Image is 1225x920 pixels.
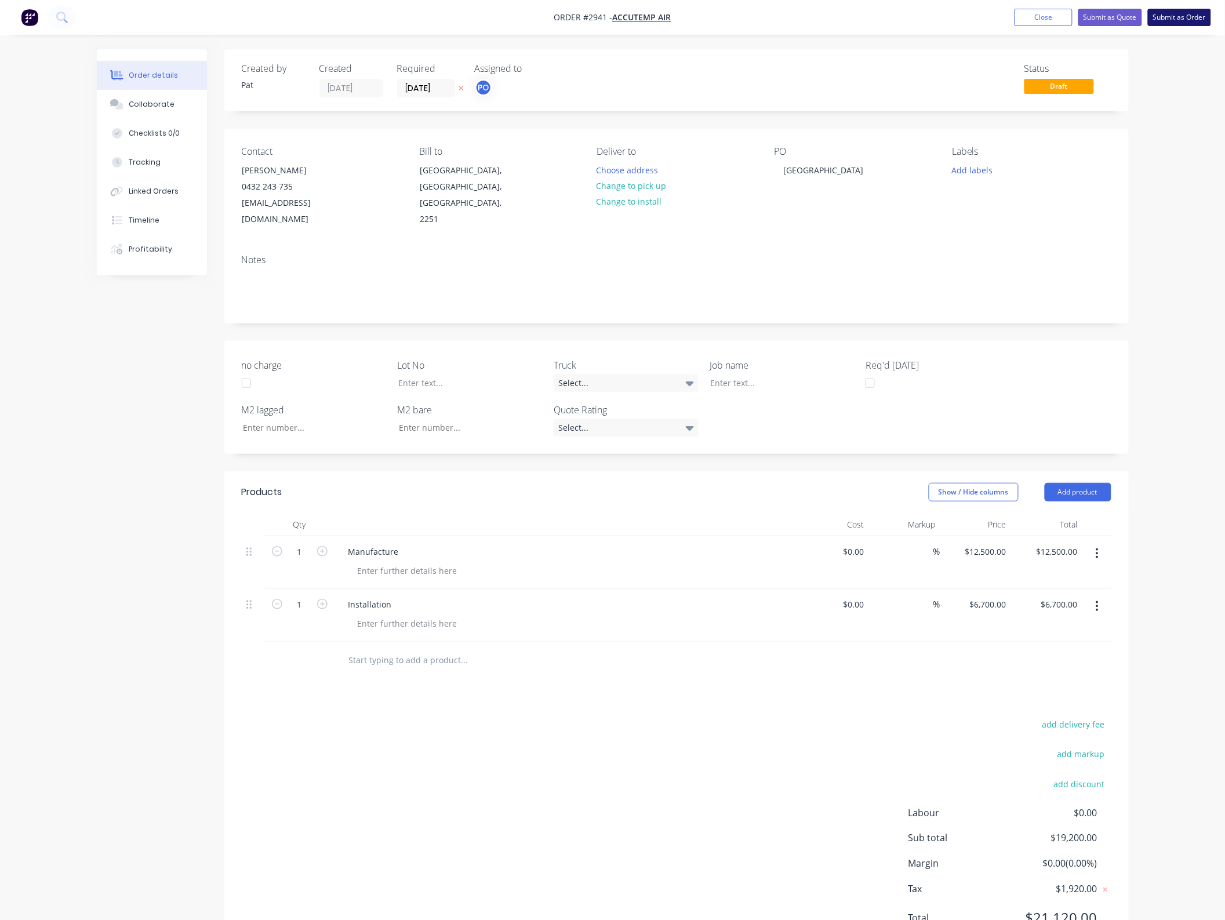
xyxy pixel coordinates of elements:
[710,358,855,372] label: Job name
[866,358,1010,372] label: Req'd [DATE]
[242,146,401,157] div: Contact
[129,186,179,197] div: Linked Orders
[1045,483,1111,501] button: Add product
[419,146,578,157] div: Bill to
[908,806,1012,820] span: Labour
[1011,882,1097,896] span: $1,920.00
[348,649,580,672] input: Start typing to add a product...
[129,128,180,139] div: Checklists 0/0
[1024,79,1094,93] span: Draft
[1052,746,1111,762] button: add markup
[940,513,1012,536] div: Price
[398,358,543,372] label: Lot No
[242,63,306,74] div: Created by
[929,483,1019,501] button: Show / Hide columns
[242,79,306,91] div: Pat
[869,513,940,536] div: Markup
[129,99,175,110] div: Collaborate
[475,63,591,74] div: Assigned to
[1024,63,1111,74] div: Status
[908,831,1012,845] span: Sub total
[129,215,159,226] div: Timeline
[21,9,38,26] img: Factory
[97,90,207,119] button: Collaborate
[242,162,339,179] div: [PERSON_NAME]
[97,148,207,177] button: Tracking
[1015,9,1073,26] button: Close
[97,206,207,235] button: Timeline
[242,485,282,499] div: Products
[1011,806,1097,820] span: $0.00
[952,146,1111,157] div: Labels
[775,146,933,157] div: PO
[339,543,408,560] div: Manufacture
[97,235,207,264] button: Profitability
[554,358,699,372] label: Truck
[554,403,699,417] label: Quote Rating
[908,857,1012,871] span: Margin
[129,157,161,168] div: Tracking
[232,162,348,228] div: [PERSON_NAME]0432 243 735[EMAIL_ADDRESS][DOMAIN_NAME]
[233,419,386,437] input: Enter number...
[265,513,335,536] div: Qty
[798,513,870,536] div: Cost
[97,119,207,148] button: Checklists 0/0
[590,194,668,209] button: Change to install
[775,162,873,179] div: [GEOGRAPHIC_DATA]
[398,403,543,417] label: M2 bare
[1078,9,1142,26] button: Submit as Quote
[242,358,387,372] label: no charge
[389,419,542,437] input: Enter number...
[397,63,461,74] div: Required
[242,195,339,227] div: [EMAIL_ADDRESS][DOMAIN_NAME]
[242,403,387,417] label: M2 lagged
[242,179,339,195] div: 0432 243 735
[1037,717,1111,732] button: add delivery fee
[129,244,172,254] div: Profitability
[129,70,178,81] div: Order details
[420,162,516,227] div: [GEOGRAPHIC_DATA], [GEOGRAPHIC_DATA], [GEOGRAPHIC_DATA], 2251
[97,177,207,206] button: Linked Orders
[554,12,613,23] span: Order #2941 -
[97,61,207,90] button: Order details
[339,596,401,613] div: Installation
[933,598,940,611] span: %
[590,178,673,194] button: Change to pick up
[1011,857,1097,871] span: $0.00 ( 0.00 %)
[597,146,755,157] div: Deliver to
[1011,513,1082,536] div: Total
[410,162,526,228] div: [GEOGRAPHIC_DATA], [GEOGRAPHIC_DATA], [GEOGRAPHIC_DATA], 2251
[319,63,383,74] div: Created
[590,162,664,177] button: Choose address
[242,254,1111,266] div: Notes
[554,419,699,437] div: Select...
[1148,9,1211,26] button: Submit as Order
[908,882,1012,896] span: Tax
[554,374,699,392] div: Select...
[1011,831,1097,845] span: $19,200.00
[933,545,940,558] span: %
[946,162,999,177] button: Add labels
[475,79,492,96] button: PO
[613,12,671,23] a: Accutemp Air
[1048,776,1111,792] button: add discount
